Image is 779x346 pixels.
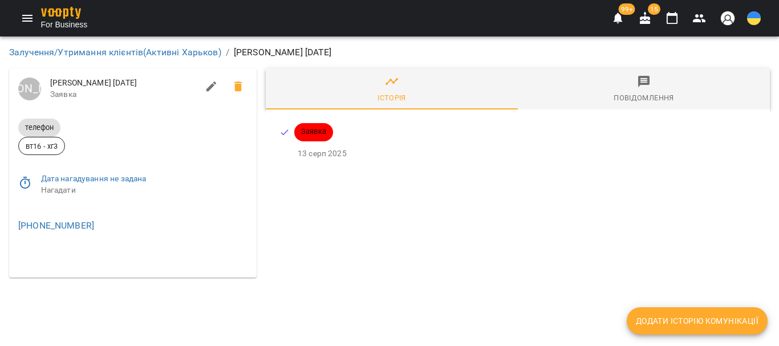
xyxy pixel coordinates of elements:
span: Заявка [294,127,333,137]
span: Заявка [50,89,198,100]
a: Залучення/Утримання клієнтів(Активні Харьков) [9,47,221,58]
span: For Business [41,19,88,30]
p: [PERSON_NAME] [DATE] [234,46,331,59]
p: 13 серп 2025 [298,148,752,160]
span: вт16 - хг3 [19,141,64,152]
button: Menu [14,5,41,32]
img: voopty.png [41,7,81,19]
a: [PHONE_NUMBER] [18,220,94,231]
span: 15 [648,3,660,15]
div: Історія [378,92,406,104]
span: Нагадати [41,185,248,196]
div: Светлана [18,78,41,100]
span: 99+ [619,3,635,15]
span: телефон [18,123,60,133]
span: Дата нагадування не задана [41,173,248,185]
img: UA.svg [747,11,761,25]
div: Повідомлення [614,92,673,104]
nav: breadcrumb [9,46,770,59]
img: avatar_s.png [720,10,736,26]
span: [PERSON_NAME] [DATE] [50,78,198,89]
a: [PERSON_NAME] [18,78,41,100]
li: / [226,46,229,59]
